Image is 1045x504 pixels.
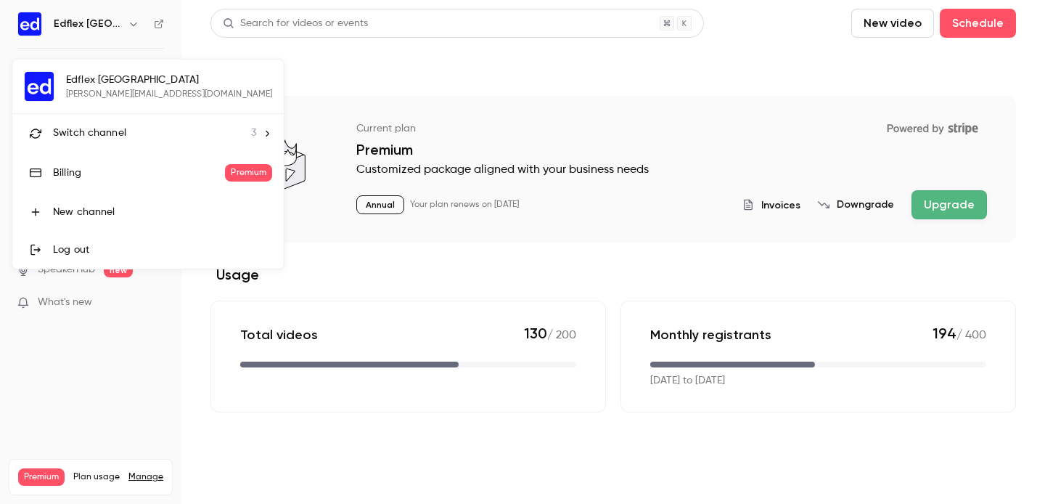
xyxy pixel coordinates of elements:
div: Billing [53,166,225,180]
div: Log out [53,243,272,257]
div: New channel [53,205,272,219]
span: Switch channel [53,126,126,141]
span: Premium [225,164,272,182]
span: 3 [251,126,256,141]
